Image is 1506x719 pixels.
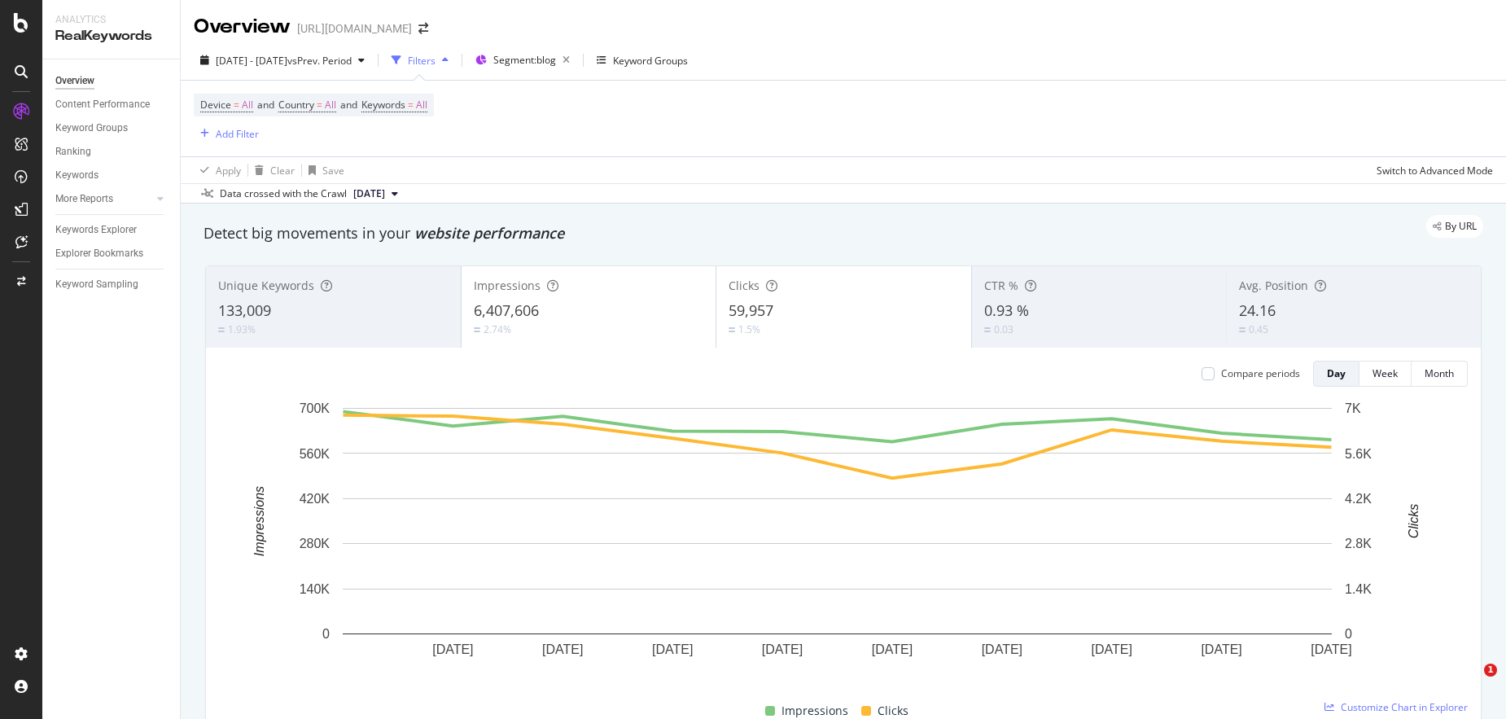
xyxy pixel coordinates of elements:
[1341,700,1468,714] span: Customize Chart in Explorer
[234,98,239,112] span: =
[55,120,128,137] div: Keyword Groups
[55,72,169,90] a: Overview
[432,642,473,656] text: [DATE]
[325,94,336,116] span: All
[218,327,225,332] img: Equal
[1426,215,1483,238] div: legacy label
[408,54,436,68] div: Filters
[216,127,259,141] div: Add Filter
[317,98,322,112] span: =
[1239,300,1276,320] span: 24.16
[418,23,428,34] div: arrow-right-arrow-left
[1425,366,1454,380] div: Month
[984,327,991,332] img: Equal
[340,98,357,112] span: and
[994,322,1013,336] div: 0.03
[762,642,803,656] text: [DATE]
[55,143,91,160] div: Ranking
[1370,157,1493,183] button: Switch to Advanced Mode
[385,47,455,73] button: Filters
[55,221,169,239] a: Keywords Explorer
[408,98,414,112] span: =
[416,94,427,116] span: All
[590,47,694,73] button: Keyword Groups
[729,278,760,293] span: Clicks
[1327,366,1346,380] div: Day
[297,20,412,37] div: [URL][DOMAIN_NAME]
[55,143,169,160] a: Ranking
[1092,642,1132,656] text: [DATE]
[228,322,256,336] div: 1.93%
[1451,664,1490,703] iframe: Intercom live chat
[474,327,480,332] img: Equal
[194,13,291,41] div: Overview
[1221,366,1300,380] div: Compare periods
[194,157,241,183] button: Apply
[300,537,331,550] text: 280K
[302,157,344,183] button: Save
[1201,642,1241,656] text: [DATE]
[1311,642,1351,656] text: [DATE]
[1313,361,1359,387] button: Day
[1324,700,1468,714] a: Customize Chart in Explorer
[220,186,347,201] div: Data crossed with the Crawl
[300,446,331,460] text: 560K
[469,47,576,73] button: Segment:blog
[55,13,167,27] div: Analytics
[257,98,274,112] span: and
[200,98,231,112] span: Device
[55,191,152,208] a: More Reports
[1345,537,1372,550] text: 2.8K
[984,300,1029,320] span: 0.93 %
[1239,327,1246,332] img: Equal
[55,27,167,46] div: RealKeywords
[474,300,539,320] span: 6,407,606
[287,54,352,68] span: vs Prev. Period
[216,164,241,178] div: Apply
[613,54,688,68] div: Keyword Groups
[55,276,169,293] a: Keyword Sampling
[55,167,99,184] div: Keywords
[55,120,169,137] a: Keyword Groups
[729,327,735,332] img: Equal
[55,96,150,113] div: Content Performance
[322,164,344,178] div: Save
[216,54,287,68] span: [DATE] - [DATE]
[248,157,295,183] button: Clear
[984,278,1018,293] span: CTR %
[219,400,1456,682] svg: A chart.
[1249,322,1268,336] div: 0.45
[1372,366,1398,380] div: Week
[982,642,1022,656] text: [DATE]
[55,245,169,262] a: Explorer Bookmarks
[55,191,113,208] div: More Reports
[1484,664,1497,677] span: 1
[218,278,314,293] span: Unique Keywords
[300,492,331,506] text: 420K
[729,300,773,320] span: 59,957
[484,322,511,336] div: 2.74%
[1239,278,1308,293] span: Avg. Position
[194,124,259,143] button: Add Filter
[55,245,143,262] div: Explorer Bookmarks
[270,164,295,178] div: Clear
[1377,164,1493,178] div: Switch to Advanced Mode
[1345,446,1372,460] text: 5.6K
[242,94,253,116] span: All
[55,276,138,293] div: Keyword Sampling
[872,642,913,656] text: [DATE]
[1445,221,1477,231] span: By URL
[1345,627,1352,641] text: 0
[1412,361,1468,387] button: Month
[55,96,169,113] a: Content Performance
[1345,492,1372,506] text: 4.2K
[1359,361,1412,387] button: Week
[353,186,385,201] span: 2025 Aug. 1st
[493,53,556,67] span: Segment: blog
[542,642,583,656] text: [DATE]
[278,98,314,112] span: Country
[361,98,405,112] span: Keywords
[1345,582,1372,596] text: 1.4K
[347,184,405,204] button: [DATE]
